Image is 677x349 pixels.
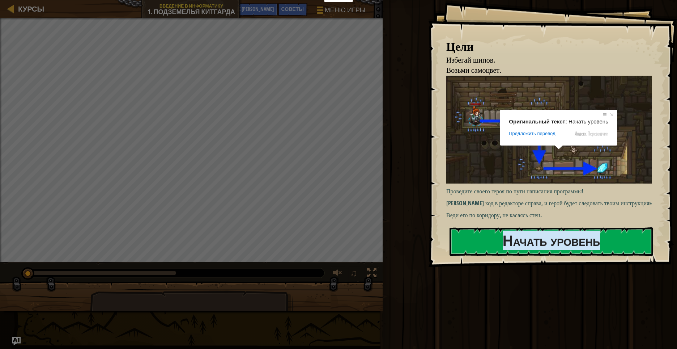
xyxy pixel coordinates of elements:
[281,5,304,12] ya-tr-span: Советы
[311,3,370,20] button: Меню игры
[350,268,357,278] ya-tr-span: ♫
[349,266,361,281] button: ♫
[14,4,44,14] a: Курсы
[446,65,501,75] span: Возьми самоцвет.
[331,266,345,281] button: Регулировать громкость
[18,4,44,14] ya-tr-span: Курсы
[325,5,366,14] ya-tr-span: Меню игры
[437,65,650,76] li: Возьми самоцвет.
[446,55,495,65] span: Избегай шипов.
[509,130,555,137] span: Предложить перевод
[503,231,600,250] ya-tr-span: Начать уровень
[12,337,21,345] button: Спросите ИИ
[209,3,277,16] button: Спросите ИИ
[509,118,567,125] span: Оригинальный текст:
[446,38,473,54] ya-tr-span: Цели
[365,266,379,281] button: Переключить в полноэкранный режим
[450,227,653,256] button: Начать уровень
[569,118,608,125] span: Начать уровень
[446,199,654,207] ya-tr-span: [PERSON_NAME] код в редакторе справа, и герой будет следовать твоим инструкциям.
[212,5,274,12] span: Спросите [PERSON_NAME]
[446,211,542,219] ya-tr-span: Веди его по коридору, не касаясь стен.
[446,187,583,195] ya-tr-span: Проведите своего героя по пути написания программы!
[437,55,650,66] li: Избегай шипов.
[446,76,657,184] img: Подземелья Китгарда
